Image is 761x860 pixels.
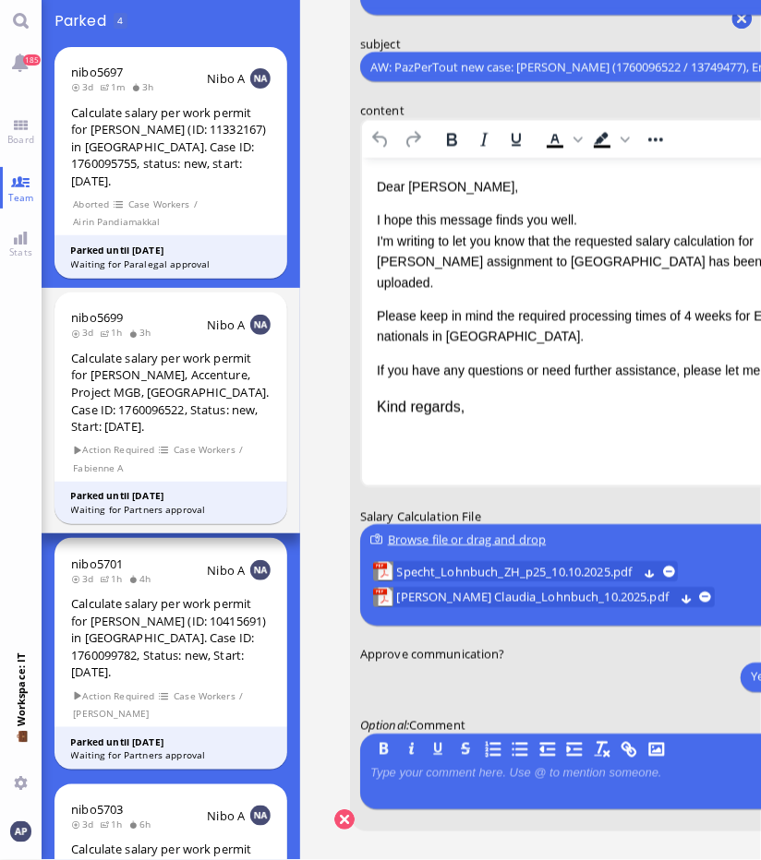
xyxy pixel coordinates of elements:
a: nibo5701 [71,555,123,572]
span: Specht_Lohnbuch_ZH_p25_10.10.2025.pdf [397,561,637,581]
lob-view: Specht_Lohnbuch_ZH_p25_10.10.2025.pdf [373,561,679,581]
span: Case Workers [174,442,236,458]
span: Nibo A [207,807,245,824]
span: Nibo A [207,70,245,87]
button: remove [699,591,711,603]
div: Calculate salary per work permit for [PERSON_NAME], Accenture, Project MGB, [GEOGRAPHIC_DATA]. Ca... [71,350,271,436]
span: [PERSON_NAME] [73,706,150,722]
button: S [455,739,476,759]
span: 185 [23,54,41,66]
button: Underline [501,125,532,151]
button: Cancel [334,809,355,830]
img: Specht_Lohnbuch_ZH_p25_10.10.2025.pdf [373,561,393,581]
span: 1h [100,326,128,339]
button: Bold [436,125,467,151]
span: 3d [71,572,100,585]
a: nibo5703 [71,801,123,818]
em: : [360,717,409,734]
a: View SPECHT Claudia_Lohnbuch_10.2025.pdf [397,587,674,607]
span: Comment [409,717,465,734]
img: NA [250,68,271,89]
lob-view: SPECHT Claudia_Lohnbuch_10.2025.pdf [373,587,715,607]
span: Case Workers [174,688,236,704]
span: / [193,197,199,212]
div: Parked until [DATE] [71,735,272,749]
span: 1m [100,80,131,93]
a: View Specht_Lohnbuch_ZH_p25_10.10.2025.pdf [397,561,637,581]
span: 💼 Workspace: IT [14,727,28,769]
div: Calculate salary per work permit for [PERSON_NAME] (ID: 10415691) in [GEOGRAPHIC_DATA]. Case ID: ... [71,595,271,681]
span: / [238,688,244,704]
span: Aborted [73,197,110,212]
span: Board [3,133,39,146]
div: Calculate salary per work permit for [PERSON_NAME] (ID: 11332167) in [GEOGRAPHIC_DATA]. Case ID: ... [71,104,271,190]
img: SPECHT Claudia_Lohnbuch_10.2025.pdf [373,587,393,607]
a: nibo5699 [71,309,123,326]
img: NA [250,315,271,335]
span: content [360,102,405,118]
span: Approve communication? [360,645,505,662]
button: Download Specht_Lohnbuch_ZH_p25_10.10.2025.pdf [644,566,656,578]
span: [PERSON_NAME] Claudia_Lohnbuch_10.2025.pdf [397,587,674,607]
div: Parked until [DATE] [71,489,272,503]
span: / [238,442,244,458]
span: 3d [71,818,100,830]
div: Waiting for Paralegal approval [71,257,272,271]
span: 1h [100,572,128,585]
div: Text color Black [539,126,586,152]
button: B [374,739,394,759]
img: You [10,821,30,842]
span: 4h [128,572,157,585]
button: Undo [365,125,396,151]
span: Optional [360,717,406,734]
span: Salary Calculation File [360,508,481,524]
div: Waiting for Partners approval [71,503,272,517]
span: Nibo A [207,562,245,579]
span: Team [4,191,39,204]
span: subject [360,35,401,52]
div: Background color Black [586,126,633,152]
span: 3h [131,80,160,93]
span: Fabienne A [73,460,125,476]
div: Parked until [DATE] [71,244,272,257]
span: 4 [117,14,123,27]
a: nibo5697 [71,64,123,80]
button: Italic [468,125,500,151]
button: Reveal or hide additional toolbar items [640,125,671,151]
button: I [401,739,421,759]
span: 3d [71,326,100,339]
button: U [429,739,449,759]
button: Download SPECHT Claudia_Lohnbuch_10.2025.pdf [681,591,693,603]
span: Action Required [73,442,156,458]
span: Parked [54,10,112,31]
span: Airin Pandiamakkal [73,214,162,230]
span: Nibo A [207,317,245,333]
span: Action Required [73,688,156,704]
span: 3d [71,80,100,93]
span: Stats [5,245,37,258]
span: 3h [128,326,157,339]
span: Case Workers [127,197,190,212]
button: remove [663,566,675,578]
div: Waiting for Partners approval [71,748,272,762]
button: Redo [397,125,429,151]
img: NA [250,806,271,826]
img: NA [250,560,271,580]
span: 1h [100,818,128,830]
span: 6h [128,818,157,830]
